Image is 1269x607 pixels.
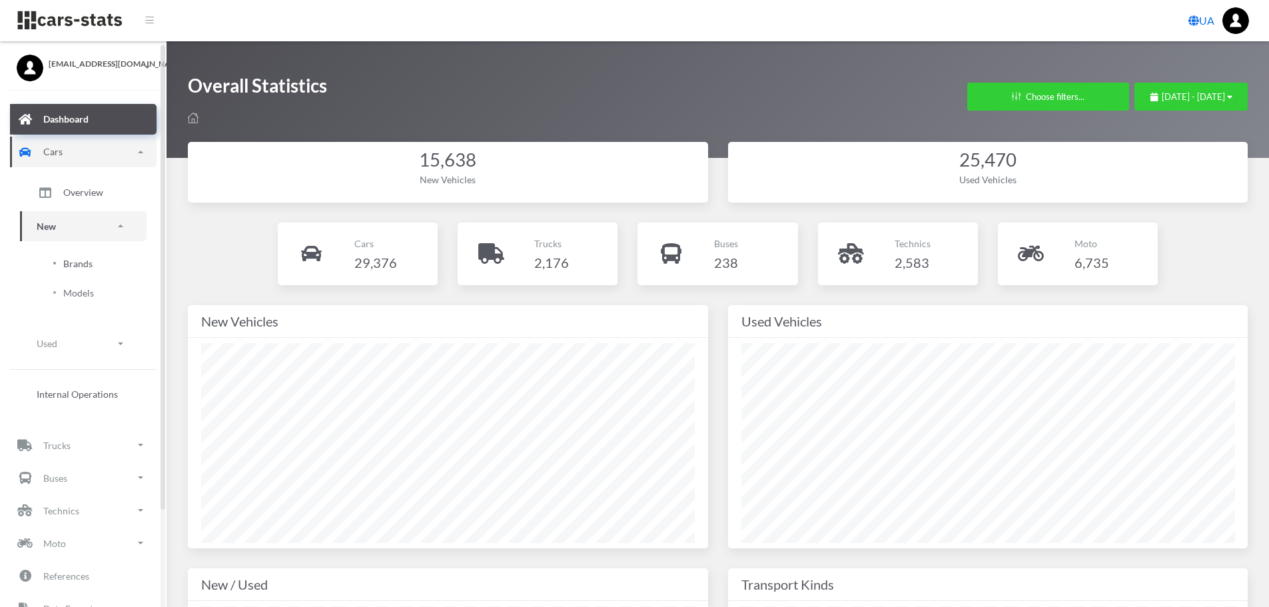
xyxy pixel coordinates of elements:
a: Internal Operations [20,380,147,408]
div: Used Vehicles [741,310,1235,332]
p: Moto [1074,235,1109,252]
p: Trucks [534,235,569,252]
span: Brands [63,257,93,271]
p: Moto [43,535,66,552]
a: Models [30,279,137,306]
p: Used [37,335,57,352]
p: Technics [895,235,931,252]
p: Technics [43,502,79,519]
div: New Vehicles [201,173,695,187]
button: [DATE] - [DATE] [1134,83,1248,111]
a: Overview [20,176,147,209]
p: Buses [714,235,738,252]
h4: 238 [714,252,738,273]
a: Trucks [10,430,157,460]
a: Used [20,328,147,358]
h4: 29,376 [354,252,397,273]
a: Technics [10,495,157,526]
span: Models [63,286,94,300]
a: References [10,560,157,591]
p: Buses [43,470,67,486]
a: Moto [10,528,157,558]
h4: 2,176 [534,252,569,273]
div: New Vehicles [201,310,695,332]
h4: 2,583 [895,252,931,273]
div: 25,470 [741,147,1235,173]
a: Brands [30,250,137,277]
a: Buses [10,462,157,493]
h4: 6,735 [1074,252,1109,273]
span: [EMAIL_ADDRESS][DOMAIN_NAME] [49,58,150,70]
div: New / Used [201,574,695,595]
a: UA [1183,7,1220,34]
div: Transport Kinds [741,574,1235,595]
p: Cars [354,235,397,252]
p: Cars [43,143,63,160]
img: ... [1222,7,1249,34]
p: References [43,568,89,584]
div: 15,638 [201,147,695,173]
span: Overview [63,185,103,199]
a: Dashboard [10,104,157,135]
span: [DATE] - [DATE] [1162,91,1225,102]
p: Dashboard [43,111,89,127]
p: New [37,218,56,235]
h1: Overall Statistics [188,73,327,105]
span: Internal Operations [37,387,118,401]
div: Used Vehicles [741,173,1235,187]
a: New [20,211,147,241]
p: Trucks [43,437,71,454]
img: navbar brand [17,10,123,31]
a: Cars [10,137,157,167]
button: Choose filters... [967,83,1129,111]
a: [EMAIL_ADDRESS][DOMAIN_NAME] [17,55,150,70]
